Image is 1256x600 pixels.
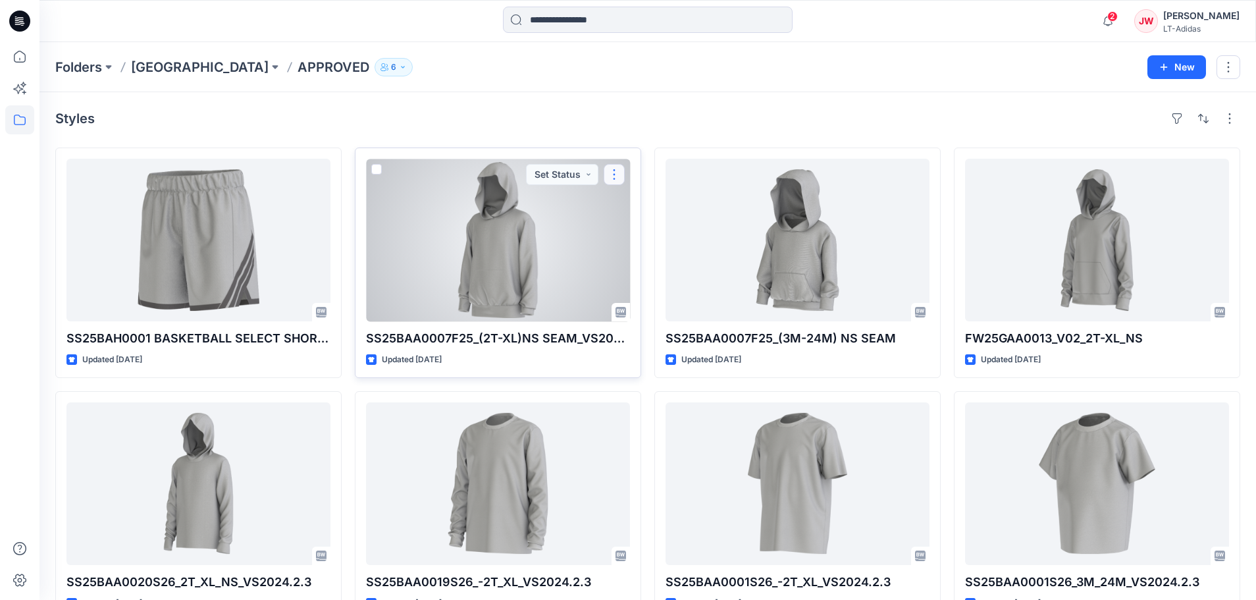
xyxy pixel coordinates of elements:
[366,402,630,565] a: SS25BAA0019S26_-2T_XL_VS2024.2.3
[965,159,1229,321] a: FW25GAA0013_V02_2T-XL_NS
[66,402,330,565] a: SS25BAA0020S26_2T_XL_NS_VS2024.2.3
[55,58,102,76] a: Folders
[1163,24,1240,34] div: LT-Adidas
[1134,9,1158,33] div: JW
[375,58,413,76] button: 6
[55,111,95,126] h4: Styles
[382,353,442,367] p: Updated [DATE]
[666,402,929,565] a: SS25BAA0001S26_-2T_XL_VS2024.2.3
[965,573,1229,591] p: SS25BAA0001S26_3M_24M_VS2024.2.3
[66,573,330,591] p: SS25BAA0020S26_2T_XL_NS_VS2024.2.3
[366,329,630,348] p: SS25BAA0007F25_(2T-XL)NS SEAM_VS2024.2.3
[1147,55,1206,79] button: New
[366,159,630,321] a: SS25BAA0007F25_(2T-XL)NS SEAM_VS2024.2.3
[666,159,929,321] a: SS25BAA0007F25_(3M-24M) NS SEAM
[666,329,929,348] p: SS25BAA0007F25_(3M-24M) NS SEAM
[1107,11,1118,22] span: 2
[681,353,741,367] p: Updated [DATE]
[66,329,330,348] p: SS25BAH0001 BASKETBALL SELECT SHORT - REV1
[391,60,396,74] p: 6
[298,58,369,76] p: APPROVED
[666,573,929,591] p: SS25BAA0001S26_-2T_XL_VS2024.2.3
[965,402,1229,565] a: SS25BAA0001S26_3M_24M_VS2024.2.3
[82,353,142,367] p: Updated [DATE]
[981,353,1041,367] p: Updated [DATE]
[965,329,1229,348] p: FW25GAA0013_V02_2T-XL_NS
[66,159,330,321] a: SS25BAH0001 BASKETBALL SELECT SHORT - REV1
[131,58,269,76] a: [GEOGRAPHIC_DATA]
[366,573,630,591] p: SS25BAA0019S26_-2T_XL_VS2024.2.3
[1163,8,1240,24] div: [PERSON_NAME]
